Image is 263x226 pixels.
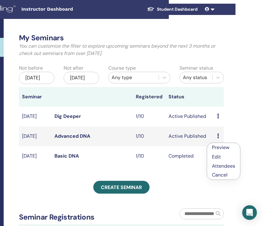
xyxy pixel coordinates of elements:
th: Seminar [19,87,51,107]
a: Student Dashboard [142,4,202,15]
label: Course type [108,64,136,72]
label: Not before [19,64,43,72]
div: [DATE] [64,72,99,84]
img: graduation-cap-white.svg [147,6,154,12]
a: Basic DNA [54,153,79,159]
td: Active Published [165,107,214,126]
td: [DATE] [19,126,51,146]
a: Create seminar [93,181,150,194]
a: Advanced DNA [54,133,90,139]
div: Any status [183,74,209,81]
a: Edit [212,154,221,160]
div: Any type [112,74,156,81]
td: Completed [165,146,214,166]
a: Attendees [212,163,235,169]
a: Dig Deeper [54,113,81,119]
th: Registered [133,87,165,107]
td: 1/10 [133,126,165,146]
label: Seminar status [180,64,213,72]
div: Open Intercom Messenger [242,205,257,220]
div: [DATE] [19,72,54,84]
td: Active Published [165,126,214,146]
p: You can customize the filter to explore upcoming seminars beyond the next 3 months or check out s... [19,42,224,57]
span: Instructor Dashboard [21,6,113,13]
td: [DATE] [19,146,51,166]
td: [DATE] [19,107,51,126]
th: Status [165,87,214,107]
span: Create seminar [101,184,142,191]
td: 1/10 [133,107,165,126]
h2: Seminar Registrations [19,213,94,222]
td: 1/10 [133,146,165,166]
h2: My Seminars [19,34,224,42]
p: Cancel [212,172,235,178]
a: Preview [212,144,229,151]
label: Not after [64,64,83,72]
